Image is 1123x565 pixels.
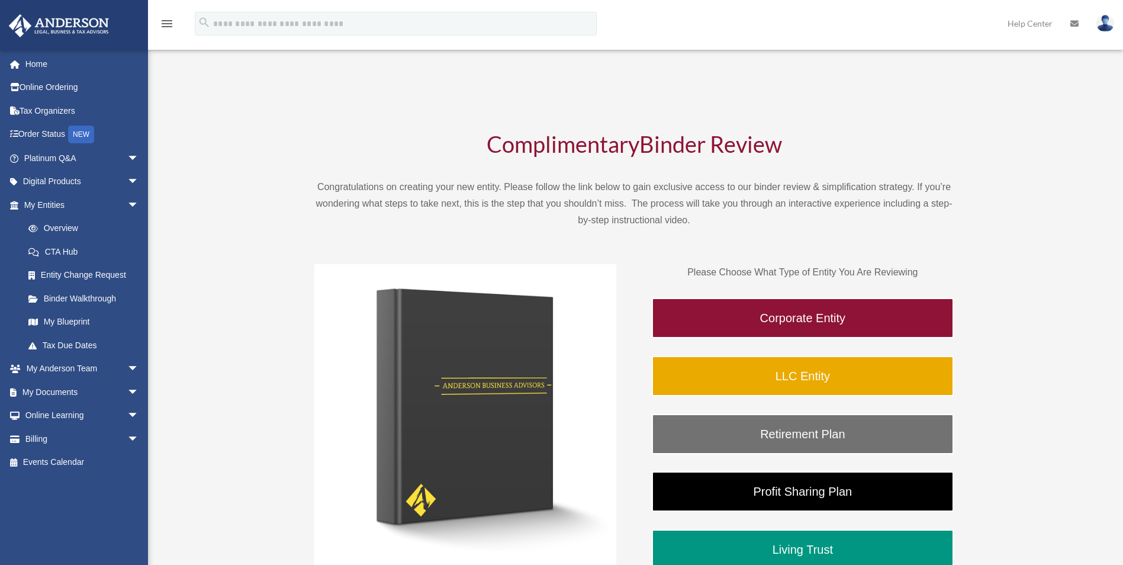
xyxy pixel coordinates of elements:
i: menu [160,17,174,31]
span: arrow_drop_down [127,170,151,194]
a: My Entitiesarrow_drop_down [8,193,157,217]
a: Profit Sharing Plan [652,471,954,512]
a: Events Calendar [8,451,157,474]
img: Anderson Advisors Platinum Portal [5,14,112,37]
a: Corporate Entity [652,298,954,338]
a: My Documentsarrow_drop_down [8,380,157,404]
a: My Anderson Teamarrow_drop_down [8,357,157,381]
a: Binder Walkthrough [17,287,151,310]
div: NEW [68,126,94,143]
a: CTA Hub [17,240,157,264]
span: arrow_drop_down [127,146,151,171]
a: Online Learningarrow_drop_down [8,404,157,428]
a: Order StatusNEW [8,123,157,147]
i: search [198,16,211,29]
a: Retirement Plan [652,414,954,454]
span: Binder Review [639,130,782,158]
p: Please Choose What Type of Entity You Are Reviewing [652,264,954,281]
a: Entity Change Request [17,264,157,287]
a: Online Ordering [8,76,157,99]
a: menu [160,21,174,31]
span: arrow_drop_down [127,427,151,451]
img: User Pic [1096,15,1114,32]
a: Overview [17,217,157,240]
span: arrow_drop_down [127,357,151,381]
a: Digital Productsarrow_drop_down [8,170,157,194]
span: arrow_drop_down [127,380,151,405]
a: Home [8,52,157,76]
a: Platinum Q&Aarrow_drop_down [8,146,157,170]
a: Tax Organizers [8,99,157,123]
span: arrow_drop_down [127,404,151,428]
a: Billingarrow_drop_down [8,427,157,451]
span: Complimentary [487,130,639,158]
p: Congratulations on creating your new entity. Please follow the link below to gain exclusive acces... [314,179,954,229]
a: My Blueprint [17,310,157,334]
a: Tax Due Dates [17,333,157,357]
a: LLC Entity [652,356,954,396]
span: arrow_drop_down [127,193,151,217]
